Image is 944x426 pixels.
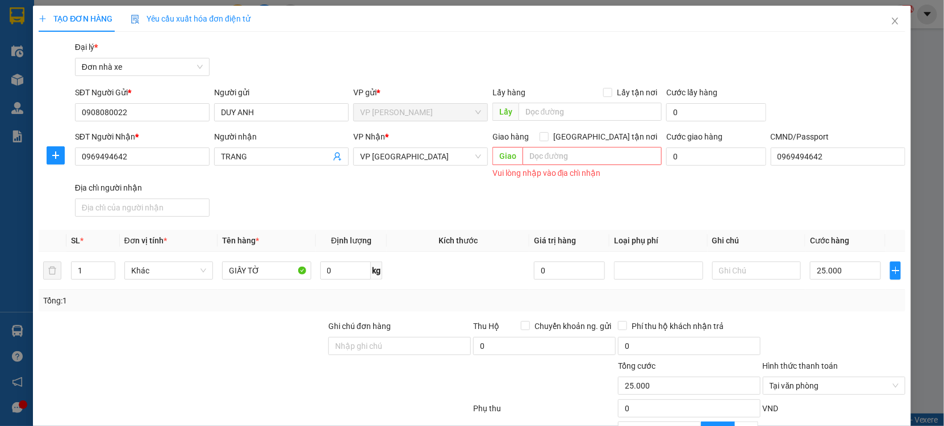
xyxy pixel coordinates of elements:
span: SL [71,236,80,245]
span: VP Ninh Bình [360,148,481,165]
span: Lấy tận nơi [612,86,662,99]
button: plus [890,261,901,280]
span: Định lượng [331,236,371,245]
div: SĐT Người Nhận [75,130,210,143]
span: Yêu cầu xuất hóa đơn điện tử [131,14,250,23]
input: Cước giao hàng [666,147,766,166]
label: Cước lấy hàng [666,88,717,97]
div: Người gửi [214,86,349,99]
span: Chuyển khoản ng. gửi [530,320,616,332]
span: Kích thước [438,236,478,245]
span: Đại lý [75,43,98,52]
div: Tổng: 1 [43,294,365,307]
input: Địa chỉ của người nhận [75,199,210,217]
span: Thu Hộ [473,322,499,331]
span: TẠO ĐƠN HÀNG [39,14,112,23]
span: VP Nhận [353,132,385,141]
span: Giá trị hàng [534,236,576,245]
span: Tên hàng [222,236,259,245]
span: plus [39,15,47,23]
span: plus [891,266,900,275]
div: VP gửi [353,86,488,99]
span: Tổng cước [618,361,655,370]
span: Đơn nhà xe [82,58,203,75]
th: Ghi chú [708,230,806,252]
div: CMND/Passport [771,130,905,143]
input: Dọc đường [519,103,662,121]
th: Loại phụ phí [609,230,708,252]
button: delete [43,261,61,280]
input: Ghi Chú [712,261,801,280]
li: Số 10 ngõ 15 Ngọc Hồi, Q.[PERSON_NAME], [GEOGRAPHIC_DATA] [106,28,475,42]
div: Địa chỉ người nhận [75,182,210,194]
button: plus [47,146,65,165]
button: Close [879,6,911,37]
li: Hotline: 19001155 [106,42,475,56]
span: plus [47,151,64,160]
span: [GEOGRAPHIC_DATA] tận nơi [549,130,662,143]
label: Ghi chú đơn hàng [328,322,391,331]
span: VND [763,404,779,413]
div: Người nhận [214,130,349,143]
span: Khác [131,262,207,279]
span: Lấy [492,103,519,121]
span: user-add [333,152,342,161]
input: VD: Bàn, Ghế [222,261,311,280]
span: Giao [492,147,523,165]
img: logo.jpg [14,14,71,71]
span: Cước hàng [810,236,849,245]
span: VP Lê Duẩn [360,104,481,121]
input: Cước lấy hàng [666,103,766,121]
span: Phí thu hộ khách nhận trả [627,320,728,332]
div: Vui lòng nhập vào địa chỉ nhận [492,167,662,180]
div: SĐT Người Gửi [75,86,210,99]
span: Lấy hàng [492,88,525,97]
input: Dọc đường [523,147,662,165]
span: Giao hàng [492,132,529,141]
span: kg [371,261,382,280]
input: 0 [534,261,605,280]
div: Phụ thu [472,402,617,422]
input: Ghi chú đơn hàng [328,337,471,355]
b: GỬI : VP [PERSON_NAME] [14,82,198,101]
img: icon [131,15,140,24]
span: Tại văn phòng [770,377,899,394]
label: Hình thức thanh toán [763,361,838,370]
label: Cước giao hàng [666,132,722,141]
span: close [891,16,900,26]
span: Đơn vị tính [124,236,167,245]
